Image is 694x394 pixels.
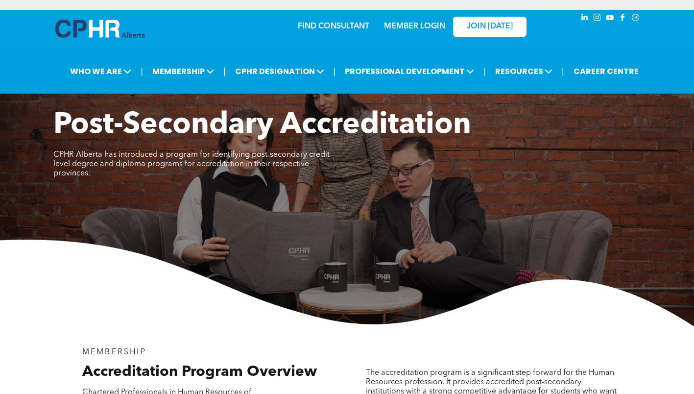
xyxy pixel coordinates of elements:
a: CAREER CENTRE [571,62,642,80]
span: RESOURCES [492,62,555,80]
li: | [334,61,336,81]
li: | [562,61,564,81]
span: JOIN [DATE] [467,22,513,31]
span: PROFESSIONAL DEVELOPMENT [342,62,477,80]
img: A blue and white logo for cp alberta [55,20,144,38]
span: MEMBERSHIP [82,348,146,356]
a: instagram [592,12,603,25]
a: youtube [605,12,616,25]
span: Accreditation Program Overview [82,365,317,379]
a: linkedin [579,12,590,25]
span: CPHR Alberta has introduced a program for identifying post-secondary credit-level degree and dipl... [53,151,332,177]
a: MEMBER LOGIN [384,23,445,30]
a: FIND CONSULTANT [298,23,369,30]
span: WHO WE ARE [67,62,134,80]
a: facebook [618,12,628,25]
span: CPHR DESIGNATION [232,62,327,80]
a: JOIN [DATE] [453,17,526,37]
li: | [223,61,226,81]
a: Social network [630,12,641,25]
li: | [141,61,143,81]
li: | [483,61,486,81]
span: Post-Secondary Accreditation [53,111,471,140]
span: MEMBERSHIP [149,62,217,80]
